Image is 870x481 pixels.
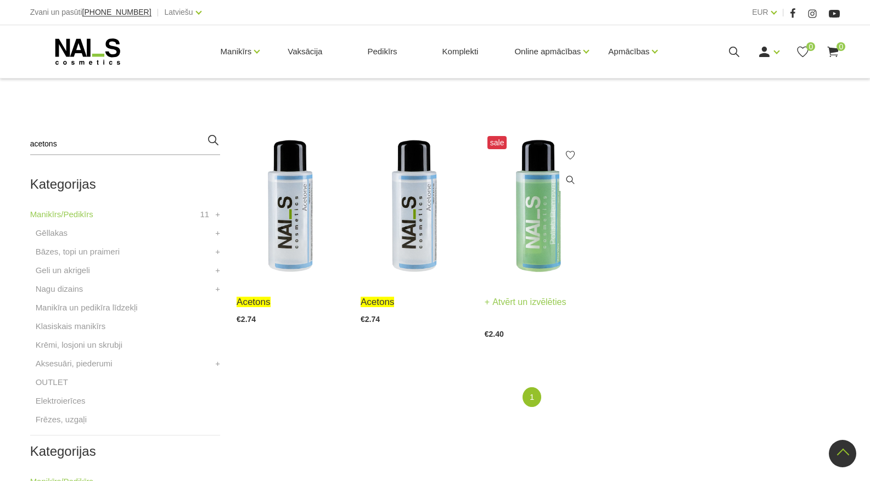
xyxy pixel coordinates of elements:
[806,42,815,51] span: 0
[485,133,592,281] img: Saudzīgs un efektīvs nagu lakas noņēmējs bez acetona.Tilpums:100 ml., 500 ml...
[215,245,220,258] a: +
[36,227,68,240] a: Gēllakas
[514,30,581,73] a: Online apmācības
[361,295,468,309] a: acetons
[837,42,845,51] span: 0
[487,136,507,149] span: sale
[361,297,394,307] span: acetons
[221,30,252,73] a: Manikīrs
[237,133,344,281] img: Attīrīts acetons ātrai gēllaku, akrila un Soak Off produktu noņemšanai.Tilpums:100 ml...
[36,394,86,408] a: Elektroierīces
[36,376,68,389] a: OUTLET
[215,357,220,370] a: +
[215,208,220,221] a: +
[485,295,566,310] a: Atvērt un izvēlēties
[165,5,193,19] a: Latviešu
[237,387,840,408] nav: catalog-product-list
[30,208,93,221] a: Manikīrs/Pedikīrs
[82,8,151,16] a: [PHONE_NUMBER]
[157,5,159,19] span: |
[215,264,220,277] a: +
[30,5,151,19] div: Zvani un pasūti
[485,330,504,338] span: €2.40
[215,227,220,240] a: +
[237,297,270,307] span: acetons
[36,245,120,258] a: Bāzes, topi un praimeri
[36,320,106,333] a: Klasiskais manikīrs
[237,295,344,309] a: acetons
[523,387,541,408] a: 1
[279,25,331,78] a: Vaksācija
[36,301,138,314] a: Manikīra un pedikīra līdzekļi
[361,133,468,281] img: Attīrīts acetons ātrai gēllaku, akrila un Soak Off produktu noņemšanai.Tilpums:100 ml...
[200,208,209,221] span: 11
[36,264,90,277] a: Geli un akrigeli
[36,357,113,370] a: Aksesuāri, piederumi
[237,315,256,324] span: €2.74
[36,282,83,296] a: Nagu dizains
[434,25,487,78] a: Komplekti
[30,177,220,191] h2: Kategorijas
[215,282,220,296] a: +
[358,25,406,78] a: Pedikīrs
[608,30,649,73] a: Apmācības
[30,444,220,459] h2: Kategorijas
[36,413,87,426] a: Frēzes, uzgaļi
[782,5,784,19] span: |
[826,45,840,59] a: 0
[30,133,220,155] input: Meklēt produktus ...
[361,315,380,324] span: €2.74
[752,5,768,19] a: EUR
[796,45,810,59] a: 0
[36,338,122,352] a: Krēmi, losjoni un skrubji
